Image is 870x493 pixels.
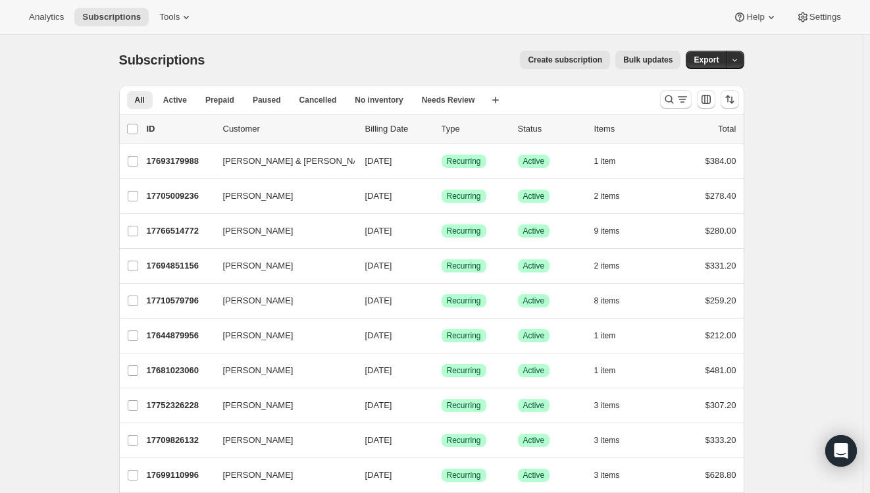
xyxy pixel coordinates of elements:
[82,12,141,22] span: Subscriptions
[447,400,481,411] span: Recurring
[594,261,620,271] span: 2 items
[29,12,64,22] span: Analytics
[365,400,392,410] span: [DATE]
[147,122,213,136] p: ID
[523,191,545,201] span: Active
[253,95,281,105] span: Paused
[223,259,294,272] span: [PERSON_NAME]
[809,12,841,22] span: Settings
[594,431,634,450] button: 3 items
[447,261,481,271] span: Recurring
[594,466,634,484] button: 3 items
[594,292,634,310] button: 8 items
[694,55,719,65] span: Export
[623,55,673,65] span: Bulk updates
[523,261,545,271] span: Active
[447,296,481,306] span: Recurring
[147,431,736,450] div: 17709826132[PERSON_NAME][DATE]SuccessRecurringSuccessActive3 items$333.20
[147,364,213,377] p: 17681023060
[422,95,475,105] span: Needs Review
[205,95,234,105] span: Prepaid
[147,222,736,240] div: 17766514772[PERSON_NAME][DATE]SuccessRecurringSuccessActive9 items$280.00
[523,226,545,236] span: Active
[518,122,584,136] p: Status
[147,190,213,203] p: 17705009236
[447,365,481,376] span: Recurring
[594,257,634,275] button: 2 items
[159,12,180,22] span: Tools
[594,470,620,480] span: 3 items
[74,8,149,26] button: Subscriptions
[365,191,392,201] span: [DATE]
[147,326,736,345] div: 17644879956[PERSON_NAME][DATE]SuccessRecurringSuccessActive1 item$212.00
[447,226,481,236] span: Recurring
[594,152,630,170] button: 1 item
[594,156,616,167] span: 1 item
[151,8,201,26] button: Tools
[223,122,355,136] p: Customer
[215,430,347,451] button: [PERSON_NAME]
[223,294,294,307] span: [PERSON_NAME]
[725,8,785,26] button: Help
[215,255,347,276] button: [PERSON_NAME]
[528,55,602,65] span: Create subscription
[215,325,347,346] button: [PERSON_NAME]
[746,12,764,22] span: Help
[365,330,392,340] span: [DATE]
[705,226,736,236] span: $280.00
[594,365,616,376] span: 1 item
[355,95,403,105] span: No inventory
[223,399,294,412] span: [PERSON_NAME]
[147,257,736,275] div: 17694851156[PERSON_NAME][DATE]SuccessRecurringSuccessActive2 items$331.20
[223,155,374,168] span: [PERSON_NAME] & [PERSON_NAME]
[523,365,545,376] span: Active
[215,465,347,486] button: [PERSON_NAME]
[299,95,337,105] span: Cancelled
[147,292,736,310] div: 17710579796[PERSON_NAME][DATE]SuccessRecurringSuccessActive8 items$259.20
[705,470,736,480] span: $628.80
[21,8,72,26] button: Analytics
[705,435,736,445] span: $333.20
[365,470,392,480] span: [DATE]
[147,122,736,136] div: IDCustomerBilling DateTypeStatusItemsTotal
[615,51,680,69] button: Bulk updates
[594,435,620,446] span: 3 items
[147,155,213,168] p: 17693179988
[705,261,736,271] span: $331.20
[119,53,205,67] span: Subscriptions
[215,221,347,242] button: [PERSON_NAME]
[442,122,507,136] div: Type
[365,365,392,375] span: [DATE]
[705,365,736,375] span: $481.00
[523,330,545,341] span: Active
[223,364,294,377] span: [PERSON_NAME]
[523,435,545,446] span: Active
[705,330,736,340] span: $212.00
[147,224,213,238] p: 17766514772
[523,400,545,411] span: Active
[147,329,213,342] p: 17644879956
[447,435,481,446] span: Recurring
[660,90,692,109] button: Search and filter results
[215,186,347,207] button: [PERSON_NAME]
[365,226,392,236] span: [DATE]
[147,259,213,272] p: 17694851156
[163,95,187,105] span: Active
[788,8,849,26] button: Settings
[223,434,294,447] span: [PERSON_NAME]
[523,296,545,306] span: Active
[825,435,857,467] div: Open Intercom Messenger
[705,296,736,305] span: $259.20
[705,156,736,166] span: $384.00
[147,466,736,484] div: 17699110996[PERSON_NAME][DATE]SuccessRecurringSuccessActive3 items$628.80
[223,190,294,203] span: [PERSON_NAME]
[147,361,736,380] div: 17681023060[PERSON_NAME][DATE]SuccessRecurringSuccessActive1 item$481.00
[365,435,392,445] span: [DATE]
[520,51,610,69] button: Create subscription
[594,122,660,136] div: Items
[594,191,620,201] span: 2 items
[594,226,620,236] span: 9 items
[594,330,616,341] span: 1 item
[147,469,213,482] p: 17699110996
[365,156,392,166] span: [DATE]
